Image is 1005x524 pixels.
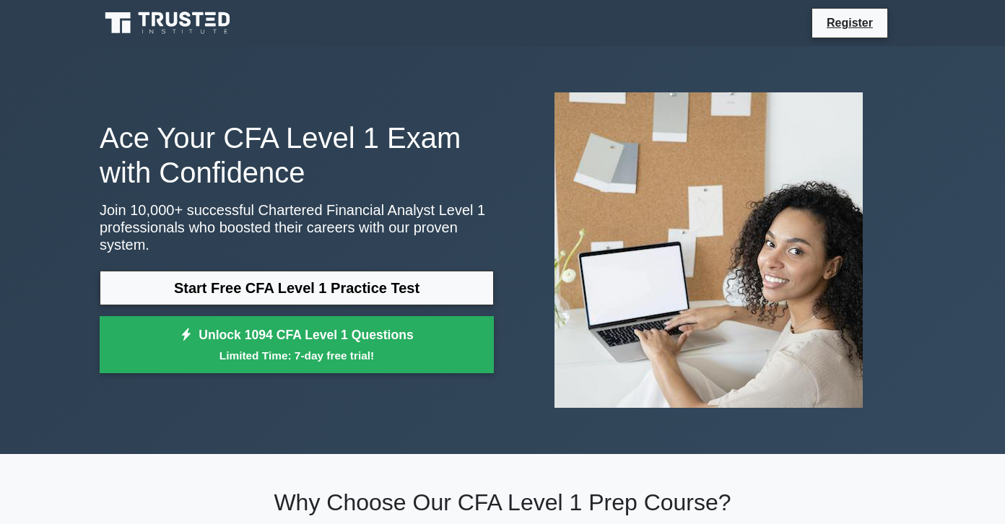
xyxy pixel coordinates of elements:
p: Join 10,000+ successful Chartered Financial Analyst Level 1 professionals who boosted their caree... [100,201,494,253]
a: Start Free CFA Level 1 Practice Test [100,271,494,305]
a: Register [818,14,882,32]
a: Unlock 1094 CFA Level 1 QuestionsLimited Time: 7-day free trial! [100,316,494,374]
h2: Why Choose Our CFA Level 1 Prep Course? [100,489,905,516]
small: Limited Time: 7-day free trial! [118,347,476,364]
h1: Ace Your CFA Level 1 Exam with Confidence [100,121,494,190]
